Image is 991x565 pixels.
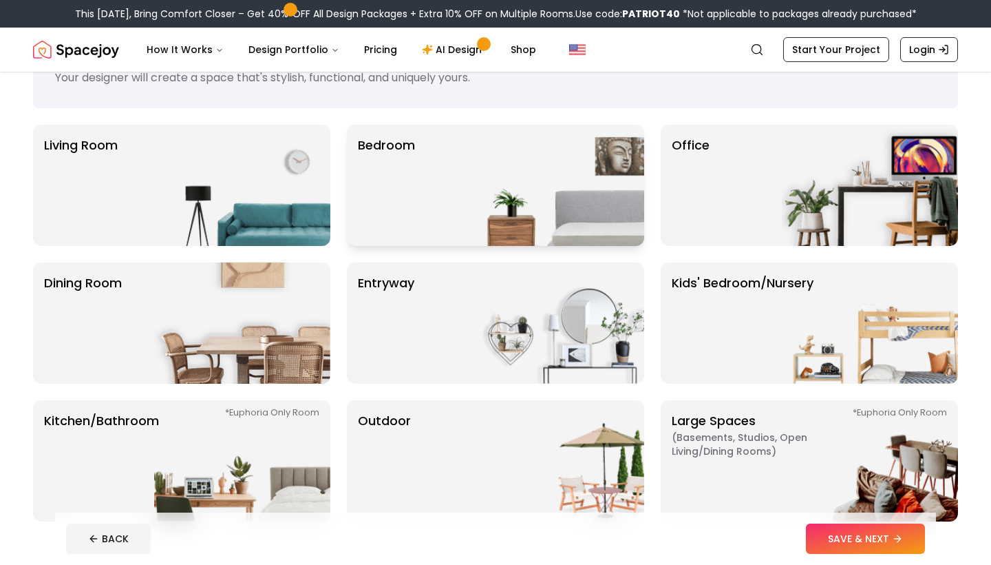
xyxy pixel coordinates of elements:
[75,7,917,21] div: This [DATE], Bring Comfort Closer – Get 40% OFF All Design Packages + Extra 10% OFF on Multiple R...
[900,37,958,62] a: Login
[672,431,844,458] span: ( Basements, Studios, Open living/dining rooms )
[468,400,644,522] img: Outdoor
[154,400,330,522] img: Kitchen/Bathroom *Euphoria Only
[672,136,710,235] p: Office
[411,36,497,63] a: AI Design
[154,263,330,384] img: Dining Room
[136,36,235,63] button: How It Works
[33,28,958,72] nav: Global
[672,274,813,373] p: Kids' Bedroom/Nursery
[358,274,414,373] p: entryway
[44,411,159,511] p: Kitchen/Bathroom
[569,41,586,58] img: United States
[55,70,936,86] p: Your designer will create a space that's stylish, functional, and uniquely yours.
[806,524,925,554] button: SAVE & NEXT
[44,274,122,373] p: Dining Room
[622,7,680,21] b: PATRIOT40
[782,125,958,246] img: Office
[468,263,644,384] img: entryway
[66,524,151,554] button: BACK
[136,36,547,63] nav: Main
[358,136,415,235] p: Bedroom
[33,36,119,63] a: Spacejoy
[672,411,844,511] p: Large Spaces
[782,263,958,384] img: Kids' Bedroom/Nursery
[44,136,118,235] p: Living Room
[33,36,119,63] img: Spacejoy Logo
[237,36,350,63] button: Design Portfolio
[468,125,644,246] img: Bedroom
[783,37,889,62] a: Start Your Project
[680,7,917,21] span: *Not applicable to packages already purchased*
[353,36,408,63] a: Pricing
[500,36,547,63] a: Shop
[782,400,958,522] img: Large Spaces *Euphoria Only
[575,7,680,21] span: Use code:
[358,411,411,511] p: Outdoor
[154,125,330,246] img: Living Room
